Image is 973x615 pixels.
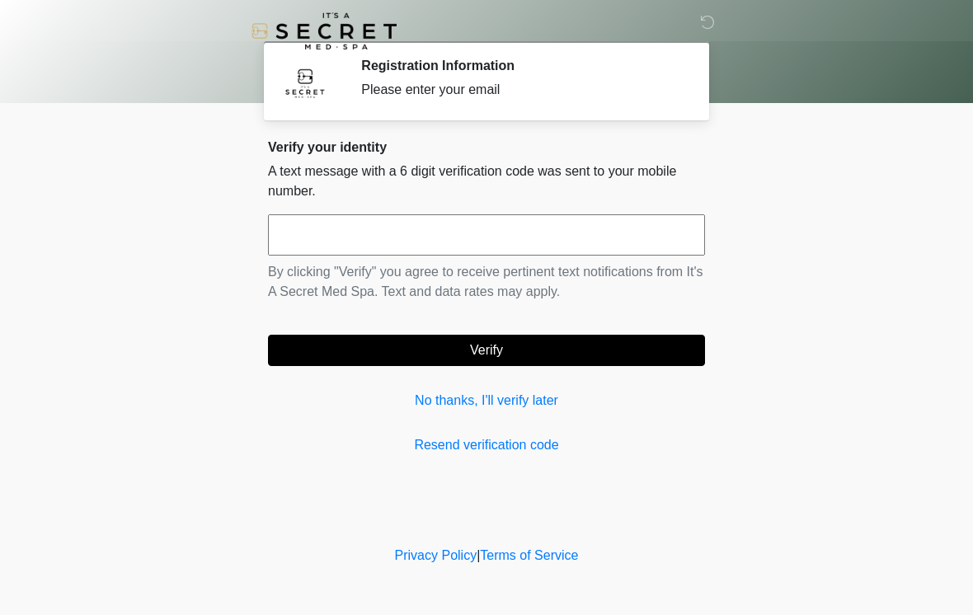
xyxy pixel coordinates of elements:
button: Verify [268,335,705,366]
h2: Verify your identity [268,139,705,155]
p: By clicking "Verify" you agree to receive pertinent text notifications from It's A Secret Med Spa... [268,262,705,302]
a: Terms of Service [480,548,578,562]
a: | [477,548,480,562]
a: Resend verification code [268,435,705,455]
a: Privacy Policy [395,548,477,562]
div: Please enter your email [361,80,680,100]
p: A text message with a 6 digit verification code was sent to your mobile number. [268,162,705,201]
img: It's A Secret Med Spa Logo [251,12,397,49]
a: No thanks, I'll verify later [268,391,705,411]
h2: Registration Information [361,58,680,73]
img: Agent Avatar [280,58,330,107]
